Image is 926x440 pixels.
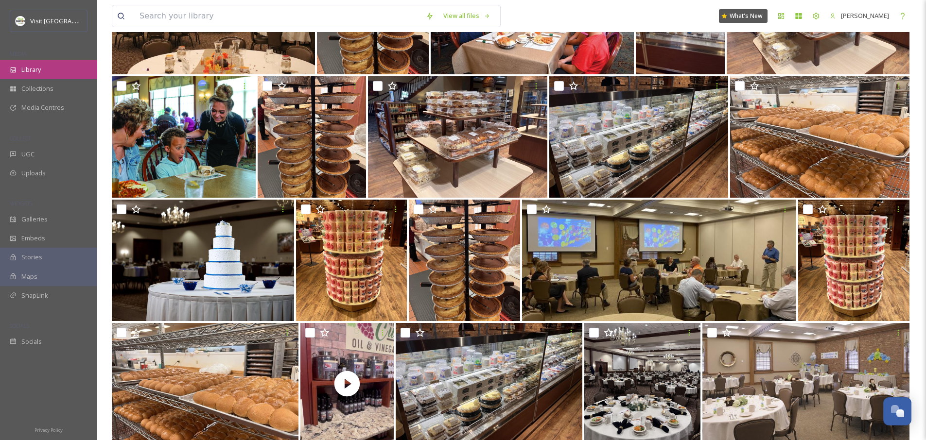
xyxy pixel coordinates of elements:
span: Library [21,65,41,74]
input: Search your library [135,5,421,27]
span: Embeds [21,234,45,243]
span: Media Centres [21,103,64,112]
img: Hartville Kitchen and Bakery stacks of cotton candy in clear tubs (1).jpg [296,200,407,321]
span: Maps [21,272,37,281]
img: Hartville Kitchen and Bakery stacks of cotton candy in clear tubs.jpg [798,200,909,321]
span: SOCIALS [10,322,29,329]
span: Uploads [21,169,46,178]
span: Privacy Policy [35,427,63,433]
a: What's New [719,9,768,23]
img: wedding cake photo shoot_blue theme banquet room.jpg [112,200,294,321]
span: COLLECT [10,135,31,142]
span: Stories [21,253,42,262]
a: View all files [438,6,495,25]
span: MEDIA [10,50,27,57]
img: Hartville Kitchen and Bakery cakes and other baked sweets glass display (2).jpg [549,76,729,198]
span: [PERSON_NAME] [841,11,889,20]
span: Socials [21,337,42,346]
img: Hartville Kitchen & Bakery with cinnamon and maple bread and vanilla cake.jpg [368,76,547,198]
span: UGC [21,150,35,159]
button: Open Chat [883,397,911,425]
img: Hartville Kitchen and Bakery rack with freshly baked pies (2).jpg [258,76,366,198]
span: Visit [GEOGRAPHIC_DATA] [30,16,105,25]
img: Copy of Hartville Kitchen 2.jpg [112,76,256,198]
span: Galleries [21,215,48,224]
img: Hartville Kitchen and Bakery racks of freshly baked rolls buns bread.jpg [730,76,909,198]
a: Privacy Policy [35,423,63,435]
img: Hartville Kitchen Event Conference.JPG [522,200,796,321]
a: [PERSON_NAME] [825,6,894,25]
span: SnapLink [21,291,48,300]
img: Hartville Kitchen and Bakery rack with freshly baked pies (3).jpg [409,200,520,321]
img: download.jpeg [16,16,25,26]
span: WIDGETS [10,200,32,207]
span: Collections [21,84,53,93]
